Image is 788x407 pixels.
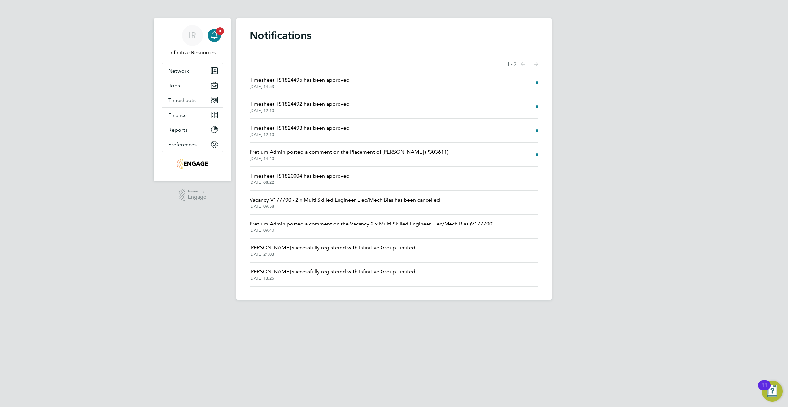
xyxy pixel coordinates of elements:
[250,108,350,113] span: [DATE] 12:10
[177,159,208,169] img: infinitivegroup-logo-retina.png
[250,76,350,89] a: Timesheet TS1824495 has been approved[DATE] 14:53
[250,196,440,209] a: Vacancy V177790 - 2 x Multi Skilled Engineer Elec/Mech Bias has been cancelled[DATE] 09:58
[162,25,223,56] a: IRInfinitive Resources
[250,148,448,156] span: Pretium Admin posted a comment on the Placement of [PERSON_NAME] (P303611)
[507,61,516,68] span: 1 - 9
[162,78,223,93] button: Jobs
[250,244,417,257] a: [PERSON_NAME] successfully registered with Infinitive Group Limited.[DATE] 21:03
[168,97,196,103] span: Timesheets
[162,93,223,107] button: Timesheets
[216,27,224,35] span: 4
[250,228,493,233] span: [DATE] 09:40
[162,122,223,137] button: Reports
[168,82,180,89] span: Jobs
[250,148,448,161] a: Pretium Admin posted a comment on the Placement of [PERSON_NAME] (P303611)[DATE] 14:40
[250,276,417,281] span: [DATE] 13:25
[250,220,493,233] a: Pretium Admin posted a comment on the Vacancy 2 x Multi Skilled Engineer Elec/Mech Bias (V177790)...
[250,268,417,281] a: [PERSON_NAME] successfully registered with Infinitive Group Limited.[DATE] 13:25
[507,58,538,71] nav: Select page of notifications list
[162,108,223,122] button: Finance
[188,189,206,194] span: Powered by
[250,196,440,204] span: Vacancy V177790 - 2 x Multi Skilled Engineer Elec/Mech Bias has been cancelled
[250,204,440,209] span: [DATE] 09:58
[250,268,417,276] span: [PERSON_NAME] successfully registered with Infinitive Group Limited.
[189,31,196,40] span: IR
[162,137,223,152] button: Preferences
[250,84,350,89] span: [DATE] 14:53
[168,68,189,74] span: Network
[179,189,207,201] a: Powered byEngage
[168,127,187,133] span: Reports
[761,385,767,394] div: 11
[162,159,223,169] a: Go to home page
[168,112,187,118] span: Finance
[250,244,417,252] span: [PERSON_NAME] successfully registered with Infinitive Group Limited.
[250,100,350,113] a: Timesheet TS1824492 has been approved[DATE] 12:10
[250,180,350,185] span: [DATE] 08:22
[250,76,350,84] span: Timesheet TS1824495 has been approved
[162,49,223,56] span: Infinitive Resources
[168,141,197,148] span: Preferences
[208,25,221,46] a: 4
[250,124,350,132] span: Timesheet TS1824493 has been approved
[250,252,417,257] span: [DATE] 21:03
[154,18,231,181] nav: Main navigation
[250,100,350,108] span: Timesheet TS1824492 has been approved
[188,194,206,200] span: Engage
[250,172,350,180] span: Timesheet TS1820004 has been approved
[250,156,448,161] span: [DATE] 14:40
[250,220,493,228] span: Pretium Admin posted a comment on the Vacancy 2 x Multi Skilled Engineer Elec/Mech Bias (V177790)
[762,381,783,402] button: Open Resource Center, 11 new notifications
[250,132,350,137] span: [DATE] 12:10
[162,63,223,78] button: Network
[250,29,538,42] h1: Notifications
[250,124,350,137] a: Timesheet TS1824493 has been approved[DATE] 12:10
[250,172,350,185] a: Timesheet TS1820004 has been approved[DATE] 08:22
